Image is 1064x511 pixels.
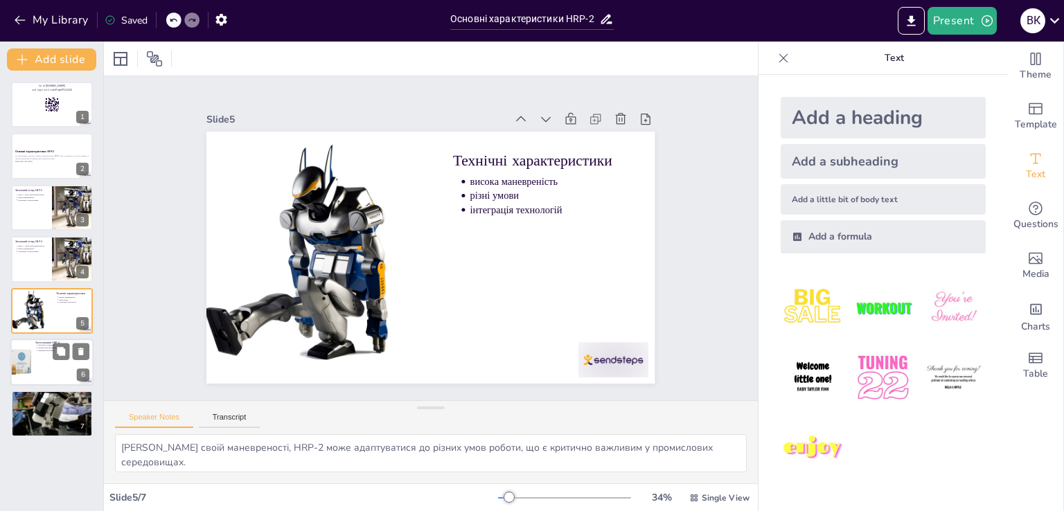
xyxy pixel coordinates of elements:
[146,51,163,67] span: Position
[59,296,89,298] p: висока маневреність
[18,196,48,199] p: висока маневреність
[18,248,48,251] p: висока маневреність
[7,48,96,71] button: Add slide
[56,291,89,295] p: Технічні характеристики
[851,276,915,340] img: 2.jpeg
[11,391,93,436] div: 7
[1008,291,1063,341] div: Add charts and graphs
[1008,141,1063,191] div: Add text boxes
[484,228,614,347] p: різні умови
[1008,341,1063,391] div: Add a table
[76,111,89,123] div: 1
[493,188,640,323] p: Технічні характеристики
[1008,91,1063,141] div: Add ready made slides
[11,185,93,231] div: 3
[781,97,986,138] div: Add a heading
[59,301,89,303] p: інтеграція технологій
[1008,42,1063,91] div: Change the overall theme
[15,154,89,159] p: Ця презентація охоплює основні характеристики HRP-2, його можливості та застосування, а також інт...
[18,245,48,248] p: HRP-2 - робот для промисловості
[1013,217,1058,232] span: Questions
[1020,7,1045,35] button: В К
[898,7,925,35] button: Export to PowerPoint
[450,9,599,29] input: Insert title
[1021,319,1050,334] span: Charts
[645,491,678,504] div: 34 %
[115,434,747,472] textarea: [PERSON_NAME] своїй маневреності, HRP-2 може адаптуватися до різних умов роботи, що є критично ва...
[1008,191,1063,241] div: Get real-time input from your audience
[781,346,845,410] img: 4.jpeg
[105,14,148,27] div: Saved
[39,344,90,347] p: наукові дослідження
[781,416,845,481] img: 7.jpeg
[46,84,66,88] strong: [DOMAIN_NAME]
[11,236,93,282] div: 4
[76,266,89,278] div: 4
[1020,8,1045,33] div: В К
[702,492,750,503] span: Single View
[1015,117,1057,132] span: Template
[781,276,845,340] img: 1.jpeg
[73,343,89,359] button: Delete Slide
[15,150,54,153] strong: Основні характеристики HRP-2
[10,339,94,386] div: 6
[1020,67,1052,82] span: Theme
[109,48,132,70] div: Layout
[11,288,93,334] div: 5
[18,396,89,399] p: висока адаптивність
[18,401,89,404] p: навчання в реальному часі
[77,368,89,381] div: 6
[76,420,89,433] div: 7
[781,220,986,253] div: Add a formula
[15,393,89,397] p: Переваги HRP-2
[1008,241,1063,291] div: Add images, graphics, shapes or video
[18,199,48,201] p: інтеграція з технологіями
[39,349,90,352] p: навчальні програми
[115,413,193,428] button: Speaker Notes
[781,144,986,179] div: Add a subheading
[18,398,89,401] p: точність виконання
[109,491,498,504] div: Slide 5 / 7
[18,193,48,196] p: HRP-2 - робот для промисловості
[11,82,93,127] div: 1
[53,343,69,359] button: Duplicate Slide
[76,163,89,175] div: 2
[781,184,986,215] div: Add a little bit of body text
[10,9,94,31] button: My Library
[15,84,89,88] p: Go to
[76,317,89,330] div: 5
[1023,366,1048,382] span: Table
[11,133,93,179] div: 2
[15,188,48,192] p: Загальний огляд HRP-2
[475,238,605,357] p: інтеграція технологій
[15,88,89,92] p: and login with code
[1026,167,1045,182] span: Text
[18,250,48,253] p: інтеграція з технологіями
[199,413,260,428] button: Transcript
[493,217,623,337] p: висока маневреність
[928,7,997,35] button: Present
[15,160,89,163] p: Generated with [URL]
[15,240,48,244] p: Загальний огляд HRP-2
[795,42,994,75] p: Text
[39,347,90,350] p: промислова автоматизація
[76,214,89,226] div: 3
[1022,267,1049,282] span: Media
[921,346,986,410] img: 6.jpeg
[921,276,986,340] img: 3.jpeg
[851,346,915,410] img: 5.jpeg
[59,298,89,301] p: різні умови
[35,341,89,345] p: Застосування HRP-2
